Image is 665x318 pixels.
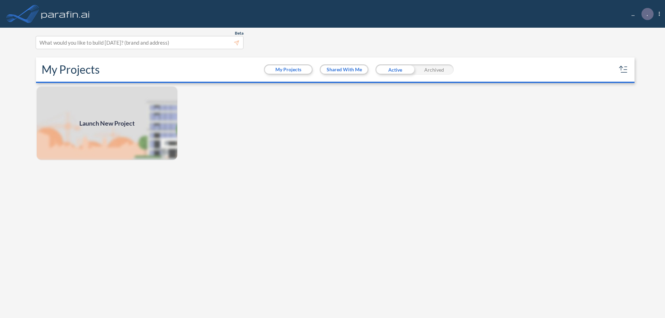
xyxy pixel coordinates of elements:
[40,7,91,21] img: logo
[79,119,135,128] span: Launch New Project
[647,11,648,17] p: .
[235,30,243,36] span: Beta
[321,65,367,74] button: Shared With Me
[621,8,660,20] div: ...
[36,86,178,161] a: Launch New Project
[36,86,178,161] img: add
[42,63,100,76] h2: My Projects
[618,64,629,75] button: sort
[265,65,312,74] button: My Projects
[415,64,454,75] div: Archived
[375,64,415,75] div: Active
